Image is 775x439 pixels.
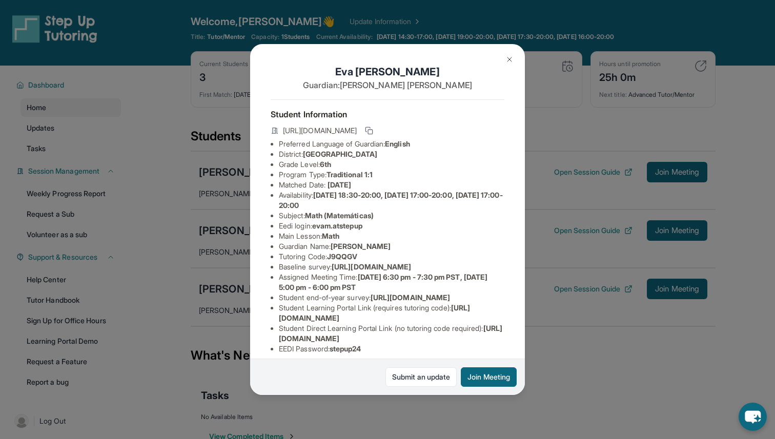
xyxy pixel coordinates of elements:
li: Student end-of-year survey : [279,292,504,303]
span: stepup24 [330,344,361,353]
h1: Eva [PERSON_NAME] [271,65,504,79]
li: Student Learning Portal Link (requires tutoring code) : [279,303,504,323]
span: [URL][DOMAIN_NAME] [283,126,357,136]
li: Tutoring Code : [279,252,504,262]
span: 6th [320,160,331,169]
span: [URL][DOMAIN_NAME] [332,262,411,271]
button: chat-button [739,403,767,431]
li: Subject : [279,211,504,221]
span: evam.atstepup [312,221,362,230]
span: [DATE] 18:30-20:00, [DATE] 17:00-20:00, [DATE] 17:00-20:00 [279,191,503,210]
button: Copy link [363,124,375,137]
span: Math [322,232,339,240]
h4: Student Information [271,108,504,120]
span: Traditional 1:1 [327,170,373,179]
li: Main Lesson : [279,231,504,241]
li: District: [279,149,504,159]
li: Assigned Meeting Time : [279,272,504,292]
li: Matched Date: [279,180,504,190]
li: Student Direct Learning Portal Link (no tutoring code required) : [279,323,504,344]
span: [PERSON_NAME] [331,242,391,250]
span: [DATE] [328,180,351,189]
span: [DATE] 6:30 pm - 7:30 pm PST, [DATE] 5:00 pm - 6:00 pm PST [279,273,487,291]
button: Join Meeting [461,367,517,387]
li: Eedi login : [279,221,504,231]
li: EEDI Password : [279,344,504,354]
li: Preferred Language of Guardian: [279,139,504,149]
img: Close Icon [505,55,514,64]
li: Guardian Name : [279,241,504,252]
li: Grade Level: [279,159,504,170]
span: Math (Matemáticas) [305,211,374,220]
li: Baseline survey : [279,262,504,272]
p: Guardian: [PERSON_NAME] [PERSON_NAME] [271,79,504,91]
span: [URL][DOMAIN_NAME] [371,293,450,302]
li: Program Type: [279,170,504,180]
span: J9QQGV [327,252,357,261]
span: [GEOGRAPHIC_DATA] [303,150,377,158]
li: Availability: [279,190,504,211]
span: English [385,139,410,148]
a: Submit an update [385,367,457,387]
